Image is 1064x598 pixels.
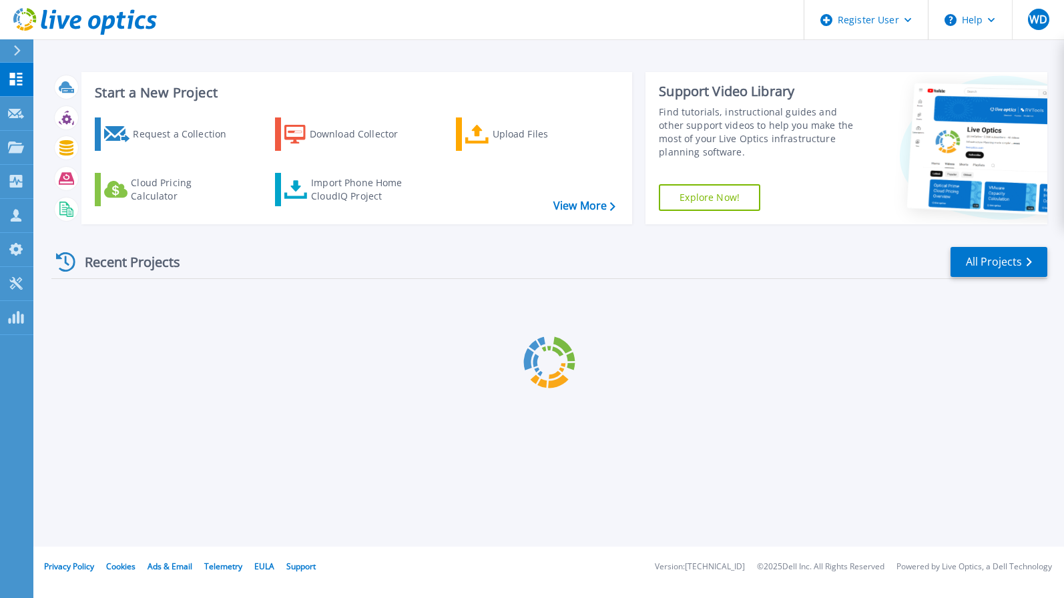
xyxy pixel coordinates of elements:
a: Cookies [106,561,136,572]
a: Ads & Email [148,561,192,572]
span: WD [1029,14,1047,25]
div: Cloud Pricing Calculator [131,176,238,203]
div: Support Video Library [659,83,861,100]
div: Request a Collection [133,121,240,147]
div: Import Phone Home CloudIQ Project [311,176,415,203]
div: Recent Projects [51,246,198,278]
a: Cloud Pricing Calculator [95,173,244,206]
a: Explore Now! [659,184,760,211]
h3: Start a New Project [95,85,615,100]
div: Upload Files [493,121,599,147]
a: Request a Collection [95,117,244,151]
a: Upload Files [456,117,605,151]
a: Telemetry [204,561,242,572]
a: EULA [254,561,274,572]
a: Download Collector [275,117,424,151]
a: All Projects [951,247,1047,277]
div: Download Collector [310,121,417,147]
a: Privacy Policy [44,561,94,572]
a: View More [553,200,615,212]
li: Powered by Live Optics, a Dell Technology [896,563,1052,571]
li: © 2025 Dell Inc. All Rights Reserved [757,563,884,571]
li: Version: [TECHNICAL_ID] [655,563,745,571]
div: Find tutorials, instructional guides and other support videos to help you make the most of your L... [659,105,861,159]
a: Support [286,561,316,572]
